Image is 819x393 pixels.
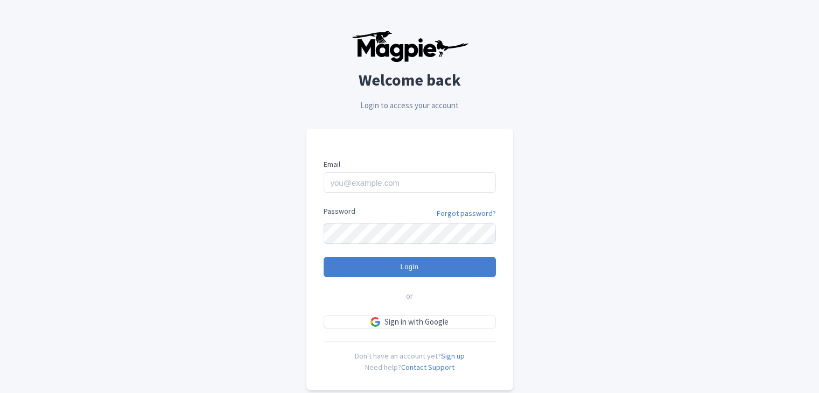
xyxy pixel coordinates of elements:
img: logo-ab69f6fb50320c5b225c76a69d11143b.png [349,30,470,62]
input: you@example.com [324,172,496,193]
label: Email [324,159,496,170]
span: or [406,290,413,303]
a: Sign up [441,351,465,361]
a: Forgot password? [437,208,496,219]
div: Don't have an account yet? Need help? [324,341,496,373]
img: google.svg [370,317,380,327]
label: Password [324,206,355,217]
h2: Welcome back [306,71,513,89]
input: Login [324,257,496,277]
p: Login to access your account [306,100,513,112]
a: Contact Support [401,362,454,372]
a: Sign in with Google [324,315,496,329]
